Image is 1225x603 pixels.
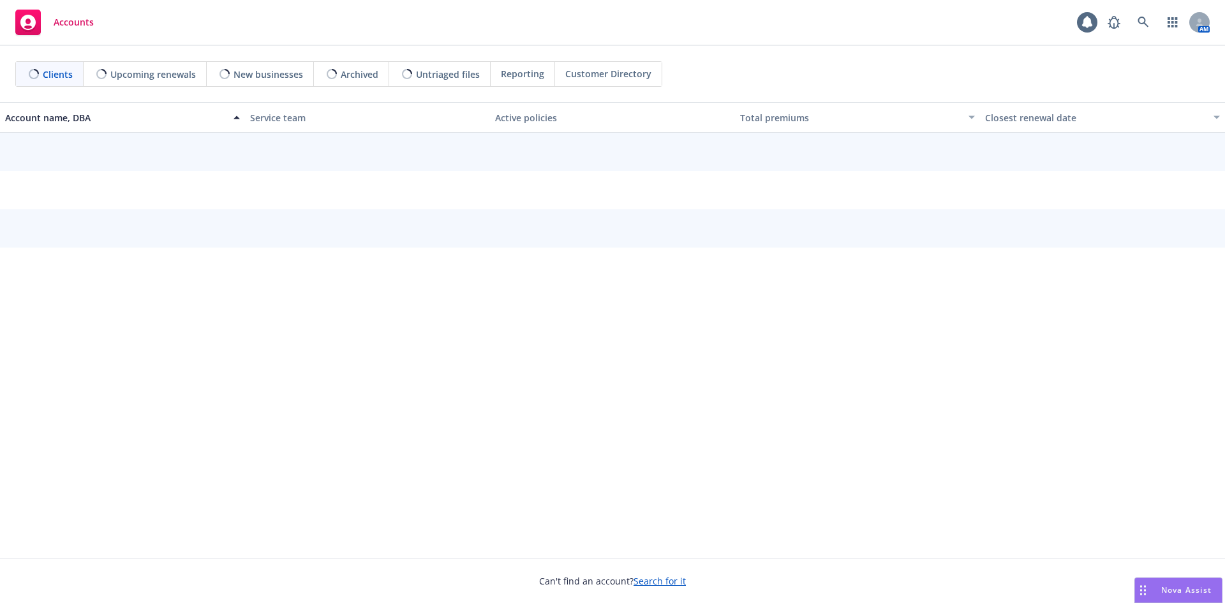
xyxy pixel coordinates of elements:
a: Search [1131,10,1156,35]
div: Drag to move [1135,578,1151,602]
button: Closest renewal date [980,102,1225,133]
div: Account name, DBA [5,111,226,124]
a: Report a Bug [1101,10,1127,35]
span: Reporting [501,67,544,80]
div: Active policies [495,111,730,124]
div: Service team [250,111,485,124]
a: Accounts [10,4,99,40]
span: Untriaged files [416,68,480,81]
span: Accounts [54,17,94,27]
span: Archived [341,68,378,81]
a: Search for it [634,575,686,587]
div: Total premiums [740,111,961,124]
span: Can't find an account? [539,574,686,588]
button: Nova Assist [1134,577,1222,603]
div: Closest renewal date [985,111,1206,124]
button: Total premiums [735,102,980,133]
span: New businesses [234,68,303,81]
span: Customer Directory [565,67,651,80]
span: Upcoming renewals [110,68,196,81]
span: Clients [43,68,73,81]
span: Nova Assist [1161,584,1212,595]
a: Switch app [1160,10,1185,35]
button: Service team [245,102,490,133]
button: Active policies [490,102,735,133]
